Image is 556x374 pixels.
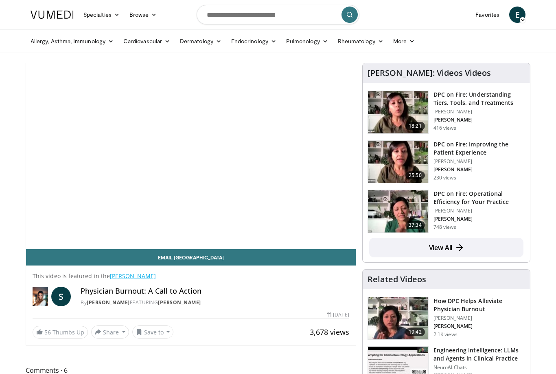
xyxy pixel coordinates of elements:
[51,287,71,306] a: S
[368,68,491,78] h4: [PERSON_NAME]: Videos Videos
[433,297,525,313] h3: How DPC Helps Alleviate Physician Burnout
[433,91,525,107] h3: DPC on Fire: Understanding Tiers, Tools, and Treatments
[310,327,349,337] span: 3,678 views
[44,328,51,336] span: 56
[368,91,525,134] a: 18:21 DPC on Fire: Understanding Tiers, Tools, and Treatments [PERSON_NAME] [PERSON_NAME] 416 views
[368,91,428,133] img: 2e03c3fe-ada7-4482-aaa8-e396ecac43d1.150x105_q85_crop-smart_upscale.jpg
[79,7,125,23] a: Specialties
[471,7,504,23] a: Favorites
[433,125,456,131] p: 416 views
[175,33,226,49] a: Dermatology
[369,238,523,257] a: View All
[433,315,525,321] p: [PERSON_NAME]
[509,7,525,23] a: E
[433,108,525,115] p: [PERSON_NAME]
[388,33,420,49] a: More
[368,141,428,183] img: 5960f710-eedb-4c16-8e10-e96832d4f7c6.150x105_q85_crop-smart_upscale.jpg
[91,325,129,339] button: Share
[33,326,88,339] a: 56 Thumbs Up
[433,166,525,173] p: [PERSON_NAME]
[433,364,525,371] p: NeuroAI.Chats
[226,33,281,49] a: Endocrinology
[433,175,456,181] p: 230 views
[368,297,525,340] a: 19:42 How DPC Helps Alleviate Physician Burnout [PERSON_NAME] [PERSON_NAME] 2.1K views
[31,11,74,19] img: VuMedi Logo
[433,216,525,222] p: [PERSON_NAME]
[197,5,359,24] input: Search topics, interventions
[333,33,388,49] a: Rheumatology
[433,190,525,206] h3: DPC on Fire: Operational Efficiency for Your Practice
[132,325,174,339] button: Save to
[433,323,525,330] p: [PERSON_NAME]
[433,158,525,165] p: [PERSON_NAME]
[368,297,428,340] img: 8c03ed1f-ed96-42cb-9200-2a88a5e9b9ab.150x105_q85_crop-smart_upscale.jpg
[26,63,356,249] video-js: Video Player
[87,299,130,306] a: [PERSON_NAME]
[81,287,349,296] h4: Physician Burnout: A Call to Action
[368,140,525,184] a: 25:50 DPC on Fire: Improving the Patient Experience [PERSON_NAME] [PERSON_NAME] 230 views
[405,328,425,336] span: 19:42
[433,117,525,123] p: [PERSON_NAME]
[405,171,425,179] span: 25:50
[368,190,428,232] img: bea0c73b-0c1e-4ce8-acb5-c01a9b639ddf.150x105_q85_crop-smart_upscale.jpg
[405,221,425,229] span: 37:34
[433,346,525,363] h3: Engineering Intelligence: LLMs and Agents in Clinical Practice
[110,272,156,280] a: [PERSON_NAME]
[433,140,525,157] h3: DPC on Fire: Improving the Patient Experience
[158,299,201,306] a: [PERSON_NAME]
[33,287,48,306] img: Dr. Sulagna Misra
[33,272,349,280] p: This video is featured in the
[281,33,333,49] a: Pulmonology
[368,190,525,233] a: 37:34 DPC on Fire: Operational Efficiency for Your Practice [PERSON_NAME] [PERSON_NAME] 748 views
[433,331,457,338] p: 2.1K views
[327,311,349,319] div: [DATE]
[81,299,349,306] div: By FEATURING
[118,33,175,49] a: Cardiovascular
[433,224,456,230] p: 748 views
[125,7,162,23] a: Browse
[433,208,525,214] p: [PERSON_NAME]
[368,274,426,284] h4: Related Videos
[26,33,118,49] a: Allergy, Asthma, Immunology
[26,249,356,266] a: Email [GEOGRAPHIC_DATA]
[405,122,425,130] span: 18:21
